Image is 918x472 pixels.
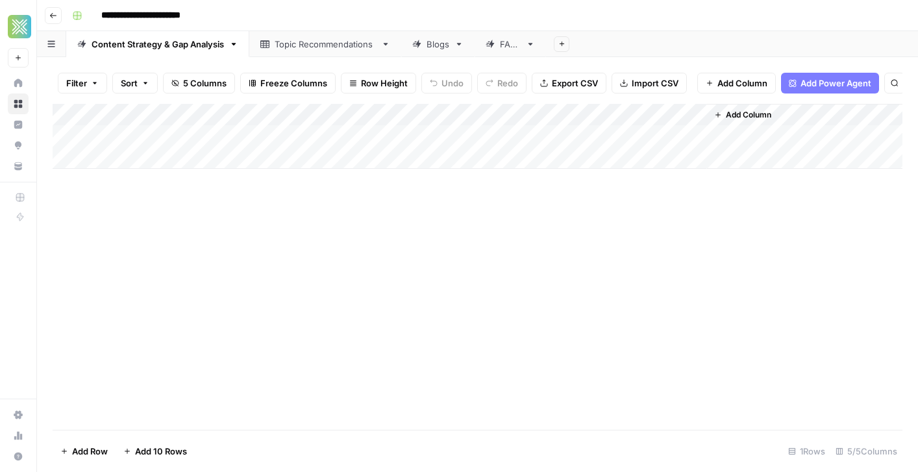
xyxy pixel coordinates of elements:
a: FAQs [475,31,546,57]
span: 5 Columns [183,77,227,90]
span: Filter [66,77,87,90]
div: Blogs [427,38,449,51]
span: Sort [121,77,138,90]
a: Home [8,73,29,93]
span: Add Row [72,445,108,458]
button: Sort [112,73,158,93]
button: Import CSV [612,73,687,93]
button: Export CSV [532,73,606,93]
a: Content Strategy & Gap Analysis [66,31,249,57]
a: Browse [8,93,29,114]
span: Export CSV [552,77,598,90]
span: Import CSV [632,77,678,90]
button: Add Power Agent [781,73,879,93]
a: Settings [8,404,29,425]
div: 1 Rows [783,441,830,462]
span: Row Height [361,77,408,90]
img: Xponent21 Logo [8,15,31,38]
button: Undo [421,73,472,93]
a: Usage [8,425,29,446]
button: Add Column [709,106,776,123]
a: Opportunities [8,135,29,156]
button: Add Column [697,73,776,93]
button: Add 10 Rows [116,441,195,462]
button: Workspace: Xponent21 [8,10,29,43]
span: Undo [441,77,464,90]
span: Add Column [717,77,767,90]
div: FAQs [500,38,521,51]
span: Freeze Columns [260,77,327,90]
a: Your Data [8,156,29,177]
span: Add 10 Rows [135,445,187,458]
a: Blogs [401,31,475,57]
div: 5/5 Columns [830,441,902,462]
span: Add Power Agent [800,77,871,90]
button: 5 Columns [163,73,235,93]
a: Topic Recommendations [249,31,401,57]
button: Redo [477,73,527,93]
button: Row Height [341,73,416,93]
button: Freeze Columns [240,73,336,93]
button: Filter [58,73,107,93]
div: Content Strategy & Gap Analysis [92,38,224,51]
span: Redo [497,77,518,90]
button: Add Row [53,441,116,462]
button: Help + Support [8,446,29,467]
a: Insights [8,114,29,135]
div: Topic Recommendations [275,38,376,51]
span: Add Column [726,109,771,121]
